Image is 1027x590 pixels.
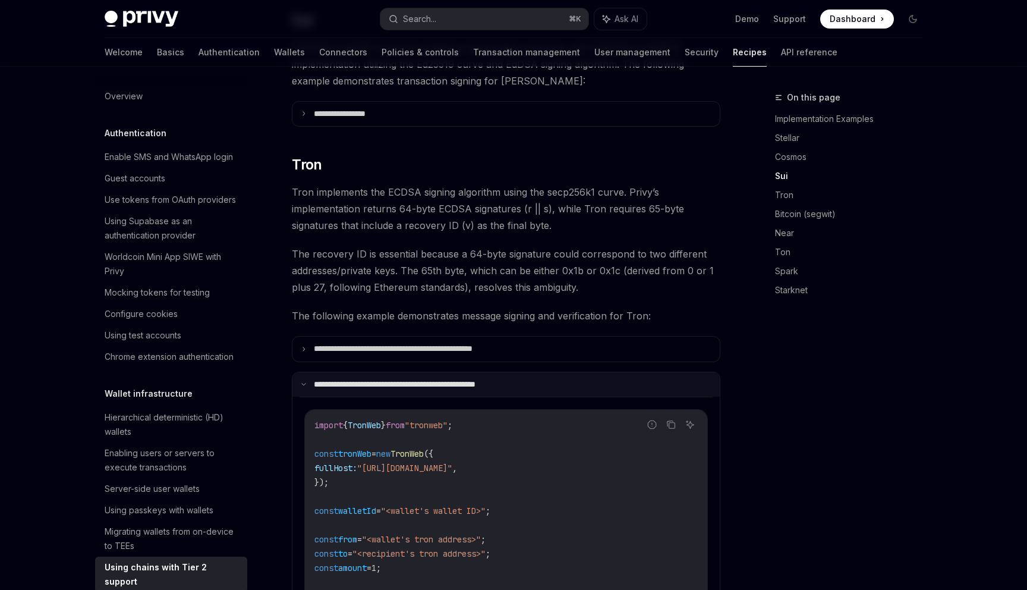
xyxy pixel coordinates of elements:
[381,506,486,516] span: "<wallet's wallet ID>"
[775,109,932,128] a: Implementation Examples
[481,534,486,545] span: ;
[569,14,581,24] span: ⌘ K
[473,38,580,67] a: Transaction management
[781,38,837,67] a: API reference
[314,548,338,559] span: const
[371,448,376,459] span: =
[787,90,840,105] span: On this page
[903,10,922,29] button: Toggle dark mode
[357,534,362,545] span: =
[452,463,457,473] span: ,
[773,13,806,25] a: Support
[95,500,247,521] a: Using passkeys with wallets
[448,420,452,431] span: ;
[314,477,329,488] span: });
[775,147,932,167] a: Cosmos
[105,503,213,517] div: Using passkeys with wallets
[105,387,193,401] h5: Wallet infrastructure
[95,521,247,557] a: Migrating wallets from on-device to TEEs
[95,478,247,500] a: Server-side user wallets
[95,282,247,303] a: Mocking tokens for testing
[775,281,932,300] a: Starknet
[95,407,247,442] a: Hierarchical deterministic (HD) wallets
[486,506,490,516] span: ;
[644,417,660,432] button: Report incorrect code
[95,211,247,246] a: Using Supabase as an authentication provider
[775,262,932,281] a: Spark
[381,420,386,431] span: }
[105,307,178,321] div: Configure cookies
[314,463,357,473] span: fullHost:
[380,8,588,30] button: Search...⌘K
[105,150,233,164] div: Enable SMS and WhatsApp login
[348,548,352,559] span: =
[343,420,348,431] span: {
[105,560,240,589] div: Using chains with Tier 2 support
[95,168,247,189] a: Guest accounts
[338,506,376,516] span: walletId
[105,410,240,439] div: Hierarchical deterministic (HD) wallets
[594,38,670,67] a: User management
[830,13,875,25] span: Dashboard
[105,38,143,67] a: Welcome
[95,246,247,282] a: Worldcoin Mini App SIWE with Privy
[376,448,390,459] span: new
[338,563,367,573] span: amount
[367,563,371,573] span: =
[314,563,338,573] span: const
[105,328,181,343] div: Using test accounts
[314,420,343,431] span: import
[362,534,481,545] span: "<wallet's tron address>"
[820,10,894,29] a: Dashboard
[274,38,305,67] a: Wallets
[105,193,236,207] div: Use tokens from OAuth providers
[292,184,720,234] span: Tron implements the ECDSA signing algorithm using the secp256k1 curve. Privy’s implementation ret...
[376,563,381,573] span: ;
[338,548,348,559] span: to
[314,448,338,459] span: const
[105,126,166,140] h5: Authentication
[486,548,490,559] span: ;
[348,420,381,431] span: TronWeb
[292,155,322,174] span: Tron
[775,128,932,147] a: Stellar
[682,417,698,432] button: Ask AI
[105,525,240,553] div: Migrating wallets from on-device to TEEs
[594,8,647,30] button: Ask AI
[105,11,178,27] img: dark logo
[386,420,405,431] span: from
[292,307,720,324] span: The following example demonstrates message signing and verification for Tron:
[405,420,448,431] span: "tronweb"
[199,38,260,67] a: Authentication
[95,325,247,346] a: Using test accounts
[403,12,436,26] div: Search...
[615,13,638,25] span: Ask AI
[685,38,719,67] a: Security
[319,38,367,67] a: Connectors
[105,285,210,300] div: Mocking tokens for testing
[775,224,932,243] a: Near
[105,171,165,186] div: Guest accounts
[95,346,247,368] a: Chrome extension authentication
[775,167,932,186] a: Sui
[775,186,932,205] a: Tron
[105,446,240,475] div: Enabling users or servers to execute transactions
[352,548,486,559] span: "<recipient's tron address>"
[735,13,759,25] a: Demo
[105,214,240,243] div: Using Supabase as an authentication provider
[105,250,240,278] div: Worldcoin Mini App SIWE with Privy
[314,506,338,516] span: const
[775,205,932,224] a: Bitcoin (segwit)
[292,246,720,296] span: The recovery ID is essential because a 64-byte signature could correspond to two different addres...
[95,442,247,478] a: Enabling users or servers to execute transactions
[338,534,357,545] span: from
[157,38,184,67] a: Basics
[775,243,932,262] a: Ton
[357,463,452,473] span: "[URL][DOMAIN_NAME]"
[95,146,247,168] a: Enable SMS and WhatsApp login
[338,448,371,459] span: tronWeb
[424,448,433,459] span: ({
[382,38,459,67] a: Policies & controls
[105,350,234,364] div: Chrome extension authentication
[95,303,247,325] a: Configure cookies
